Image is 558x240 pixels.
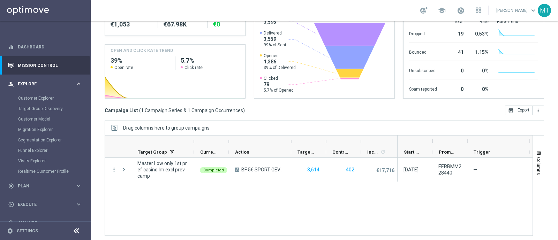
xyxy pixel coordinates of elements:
[264,81,294,87] span: 79
[138,149,167,155] span: Target Group
[18,82,75,86] span: Explore
[18,127,73,132] a: Migration Explorer
[536,157,542,175] span: Columns
[376,167,394,173] p: €17,716
[137,160,188,179] span: Master Low only 1st pref casino lm excl prev camp
[474,149,490,155] span: Trigger
[438,163,461,176] span: EERRMM228440
[181,56,240,65] h2: 5.7%
[18,145,90,156] div: Funnel Explorer
[184,65,203,70] span: Click rate
[8,201,14,208] i: play_circle_outline
[473,167,477,172] span: —
[332,149,349,155] span: Control Customers
[533,106,544,115] button: more_vert
[18,106,73,111] a: Target Group Discovery
[18,158,73,164] a: Visits Explorer
[445,19,463,24] div: Total
[111,20,152,29] div: €1,053
[438,7,446,14] span: school
[8,44,82,50] button: equalizer Dashboard
[472,46,489,57] div: 1.15%
[264,36,286,42] span: 3,559
[8,56,82,75] div: Mission Control
[264,53,296,59] span: Opened
[200,149,217,155] span: Current Status
[18,116,73,122] a: Customer Model
[18,38,82,56] a: Dashboard
[529,7,537,14] span: keyboard_arrow_down
[123,125,210,131] div: Row Groups
[213,20,240,29] div: €0
[18,95,73,101] a: Customer Explorer
[18,184,75,188] span: Plan
[505,107,544,113] multiple-options-button: Export to CSV
[497,19,538,24] div: Rate Trend
[111,167,117,173] i: more_vert
[472,19,489,24] div: Rate
[75,201,82,208] i: keyboard_arrow_right
[445,28,463,39] div: 19
[264,59,296,65] span: 1,386
[404,167,418,173] div: 11 Aug 2025, Monday
[75,219,82,226] i: keyboard_arrow_right
[114,65,133,70] span: Open rate
[367,149,379,155] span: Increase
[404,149,421,155] span: Start Date
[235,149,249,155] span: Action
[235,168,239,172] span: A
[264,42,286,48] span: 99% of Sent
[139,107,141,114] span: (
[8,220,82,226] button: track_changes Analyze keyboard_arrow_right
[105,107,245,114] h3: Campaign List
[18,135,90,145] div: Segmentation Explorer
[200,167,227,173] colored-tag: Completed
[538,4,551,17] div: MT
[8,44,14,50] i: equalizer
[445,83,463,94] div: 0
[8,38,82,56] div: Dashboard
[264,65,296,70] span: 39% of Delivered
[18,93,90,103] div: Customer Explorer
[508,108,514,113] i: open_in_browser
[105,158,398,182] div: Press SPACE to select this row.
[8,183,82,189] button: gps_fixed Plan keyboard_arrow_right
[164,20,202,29] div: €67,979
[472,28,489,39] div: 0.53%
[297,149,314,155] span: Targeted Customers
[18,169,73,174] a: Realtime Customer Profile
[75,80,82,87] i: keyboard_arrow_right
[445,46,463,57] div: 41
[8,201,75,208] div: Execute
[18,124,90,135] div: Migration Explorer
[8,63,82,68] div: Mission Control
[409,83,437,94] div: Spam reported
[243,107,245,114] span: )
[8,81,14,87] i: person_search
[203,168,224,172] span: Completed
[472,83,489,94] div: 0%
[241,167,285,173] span: BF 5€ SPORT GEV E VIRTUAL
[111,47,173,54] h4: OPEN AND CLICK RATE TREND
[8,183,14,189] i: gps_fixed
[8,183,75,189] div: Plan
[111,56,169,65] h2: 39%
[379,148,386,156] span: Calculate column
[18,148,73,153] a: Funnel Explorer
[8,202,82,207] div: play_circle_outline Execute keyboard_arrow_right
[307,165,320,174] button: 3,614
[8,81,82,87] button: person_search Explore keyboard_arrow_right
[345,165,355,174] button: 402
[380,149,386,155] i: refresh
[439,149,455,155] span: Promotions
[472,64,489,76] div: 0%
[409,28,437,39] div: Dropped
[141,107,243,114] span: 1 Campaign Series & 1 Campaign Occurrences
[264,30,286,36] span: Delivered
[18,221,75,225] span: Analyze
[8,220,75,226] div: Analyze
[18,166,90,177] div: Realtime Customer Profile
